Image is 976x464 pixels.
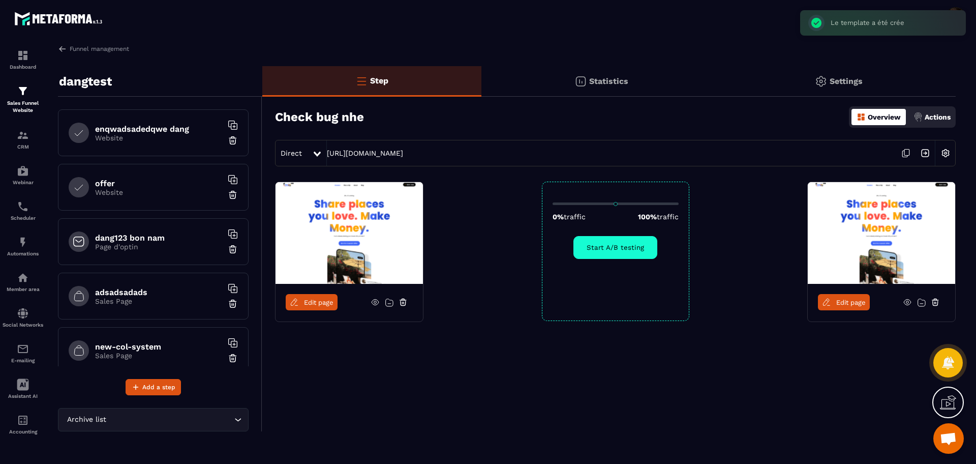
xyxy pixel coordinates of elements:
a: automationsautomationsMember area [3,264,43,300]
img: trash [228,190,238,200]
h6: new-col-system [95,342,222,352]
img: automations [17,165,29,177]
p: Assistant AI [3,393,43,399]
p: Member area [3,286,43,292]
a: schedulerschedulerScheduler [3,193,43,228]
img: automations [17,236,29,248]
h6: dang123 bon nam [95,233,222,243]
img: trash [228,299,238,309]
h6: adsadsadads [95,287,222,297]
span: Archive list [65,414,108,425]
span: traffic [657,213,679,221]
a: Edit page [286,294,338,310]
p: Website [95,188,222,196]
p: Step [370,76,388,85]
p: Scheduler [3,215,43,221]
p: Automations [3,251,43,256]
p: Website [95,134,222,142]
img: actions.d6e523a2.png [913,112,923,122]
img: image [808,182,955,284]
img: arrow [58,44,67,53]
img: email [17,343,29,355]
img: trash [228,244,238,254]
img: social-network [17,307,29,320]
a: automationsautomationsWebinar [3,157,43,193]
p: Actions [925,113,951,121]
img: bars-o.4a397970.svg [355,75,368,87]
p: Statistics [589,76,628,86]
h3: Check bug nhe [275,110,364,124]
p: Sales Page [95,297,222,305]
p: 100% [638,213,679,221]
a: [URL][DOMAIN_NAME] [327,149,403,157]
img: logo [14,9,106,28]
span: Edit page [836,299,866,306]
p: CRM [3,144,43,150]
img: scheduler [17,200,29,213]
p: Sales Funnel Website [3,100,43,114]
img: trash [228,135,238,146]
a: Edit page [818,294,870,310]
span: Direct [281,149,302,157]
a: Assistant AI [3,371,43,407]
img: formation [17,129,29,141]
p: dangtest [59,71,112,92]
p: 0% [553,213,586,221]
img: trash [228,353,238,363]
span: traffic [564,213,586,221]
div: Search for option [58,408,249,431]
a: emailemailE-mailing [3,335,43,371]
img: arrow-next.bcc2205e.svg [916,143,935,163]
img: automations [17,272,29,284]
a: formationformationSales Funnel Website [3,77,43,122]
p: Accounting [3,429,43,434]
a: Funnel management [58,44,129,53]
p: Sales Page [95,352,222,360]
span: Add a step [142,382,175,392]
p: Dashboard [3,64,43,70]
p: E-mailing [3,358,43,363]
span: Edit page [304,299,333,306]
a: automationsautomationsAutomations [3,228,43,264]
img: setting-gr.5f69749f.svg [815,75,827,88]
p: Settings [830,76,863,86]
a: formationformationDashboard [3,42,43,77]
button: Start A/B testing [573,236,657,259]
img: dashboard-orange.40269519.svg [857,112,866,122]
h6: enqwadsadedqwe dang [95,124,222,134]
p: Social Networks [3,322,43,328]
button: Add a step [126,379,181,395]
h6: offer [95,179,222,188]
img: stats.20deebd0.svg [574,75,587,88]
p: Overview [868,113,901,121]
img: formation [17,85,29,97]
a: formationformationCRM [3,122,43,157]
a: accountantaccountantAccounting [3,407,43,442]
img: formation [17,49,29,62]
p: Page d'optin [95,243,222,251]
img: image [276,182,423,284]
img: setting-w.858f3a88.svg [936,143,955,163]
a: social-networksocial-networkSocial Networks [3,300,43,335]
p: Webinar [3,180,43,185]
img: accountant [17,414,29,426]
input: Search for option [108,414,232,425]
div: Mở cuộc trò chuyện [933,423,964,454]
